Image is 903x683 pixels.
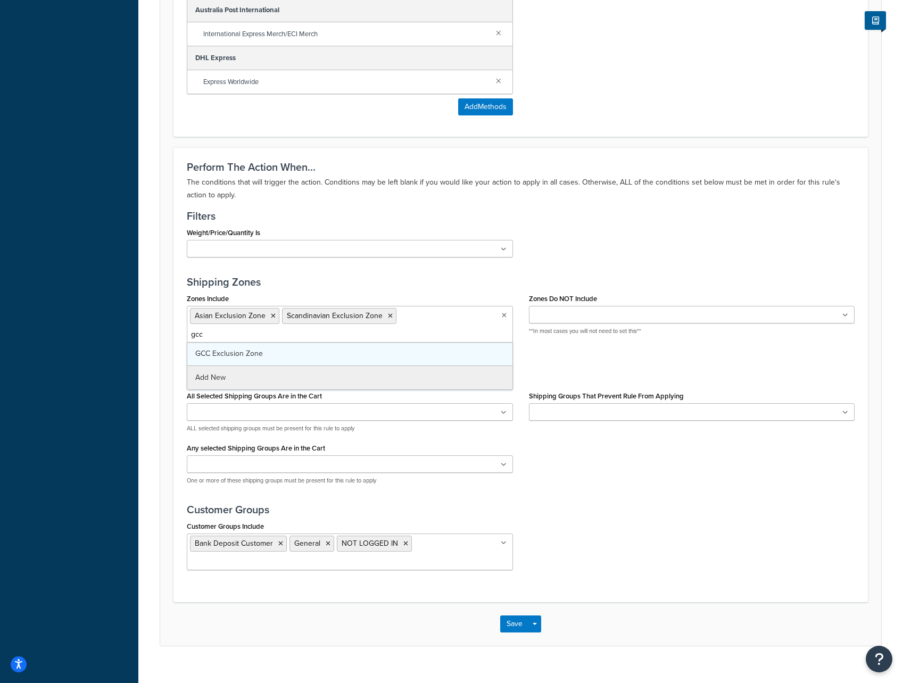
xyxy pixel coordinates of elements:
a: Add New [187,366,512,389]
label: Customer Groups Include [187,522,264,530]
h3: Customer Groups [187,504,855,515]
button: Open Resource Center [866,646,892,672]
label: Shipping Groups That Prevent Rule From Applying [529,392,684,400]
h3: Filters [187,210,855,222]
p: The conditions that will trigger the action. Conditions may be left blank if you would like your ... [187,176,855,202]
button: Show Help Docs [865,11,886,30]
span: Scandinavian Exclusion Zone [287,310,383,321]
p: One or more of these shipping groups must be present for this rule to apply [187,477,513,485]
p: ALL selected shipping groups must be present for this rule to apply [187,424,513,432]
span: General [294,538,320,549]
label: All Selected Shipping Groups Are in the Cart [187,392,322,400]
label: Any selected Shipping Groups Are in the Cart [187,444,325,452]
p: **In most cases you will not need to set this** [529,327,855,335]
h3: Shipping Groups [187,373,855,385]
div: DHL Express [187,46,512,70]
span: Bank Deposit Customer [195,538,273,549]
h3: Perform The Action When... [187,161,855,173]
span: Add New [195,372,226,383]
label: Weight/Price/Quantity Is [187,229,260,237]
label: Zones Include [187,295,229,303]
a: GCC Exclusion Zone [187,342,512,365]
button: Save [500,615,529,632]
button: AddMethods [458,98,513,115]
span: Asian Exclusion Zone [195,310,266,321]
label: Zones Do NOT Include [529,295,597,303]
span: GCC Exclusion Zone [195,348,263,359]
h3: Shipping Zones [187,276,855,288]
span: NOT LOGGED IN [342,538,398,549]
span: International Express Merch/ECI Merch [203,27,487,41]
span: Express Worldwide [203,74,487,89]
